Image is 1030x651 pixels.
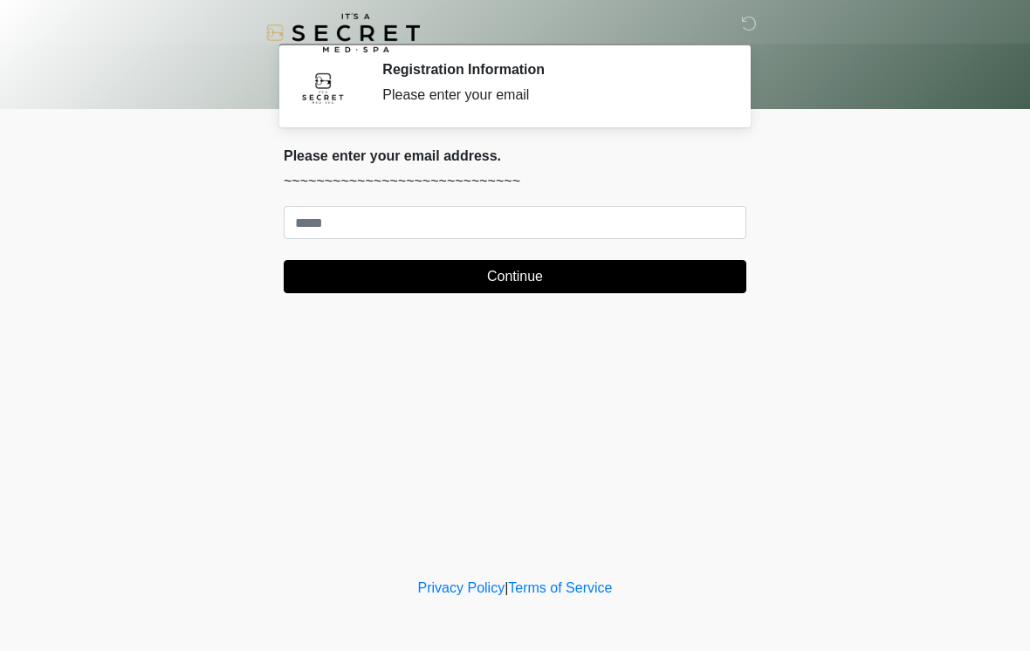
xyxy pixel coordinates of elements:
a: Terms of Service [508,580,612,595]
a: | [505,580,508,595]
h2: Please enter your email address. [284,147,746,164]
div: Please enter your email [382,85,720,106]
a: Privacy Policy [418,580,505,595]
h2: Registration Information [382,61,720,78]
button: Continue [284,260,746,293]
img: Agent Avatar [297,61,349,113]
img: It's A Secret Med Spa Logo [266,13,420,52]
p: ~~~~~~~~~~~~~~~~~~~~~~~~~~~~~ [284,171,746,192]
